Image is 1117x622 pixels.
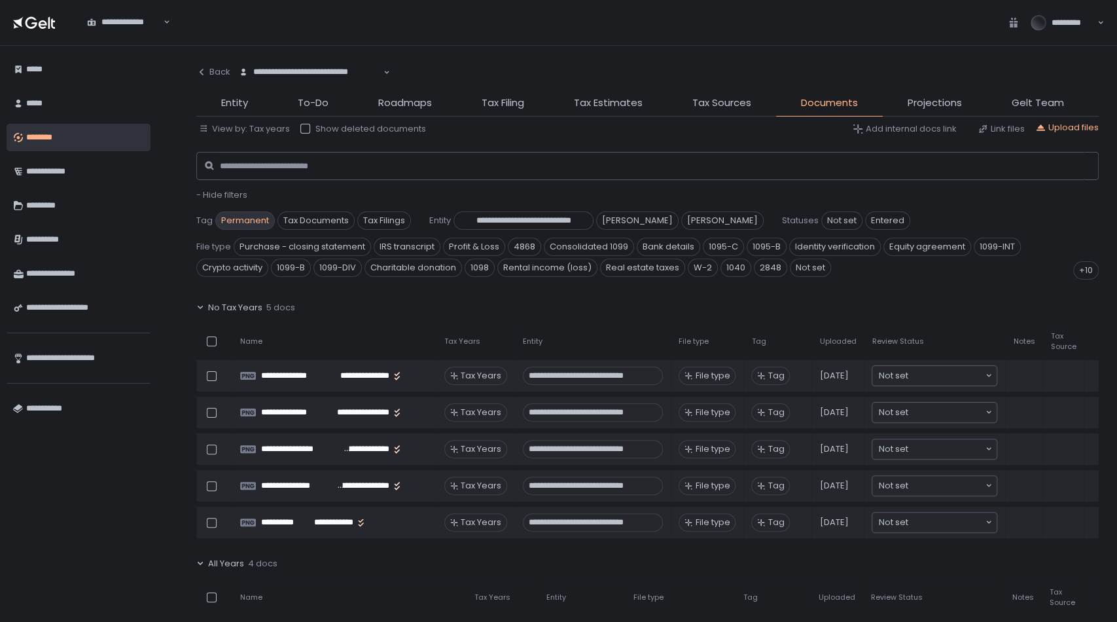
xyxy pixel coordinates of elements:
div: Search for option [872,366,997,386]
span: Entity [221,96,248,111]
span: 4 docs [248,558,277,570]
span: Not set [878,443,908,456]
span: Entered [865,211,910,230]
span: Tax Source [1050,587,1075,607]
span: Tax Estimates [574,96,643,111]
span: No Tax Years [208,302,262,314]
span: Review Status [872,337,923,346]
button: Upload files [1035,122,1099,134]
button: - Hide filters [196,189,247,201]
button: Link files [978,123,1025,135]
span: Not set [878,479,908,492]
span: Tax Years [461,407,501,418]
span: Identity verification [789,238,881,256]
span: Consolidated 1099 [544,238,634,256]
div: Search for option [872,403,997,422]
span: Uploaded [819,337,856,346]
span: Tag [743,593,758,602]
span: Statuses [782,215,819,227]
input: Search for option [908,443,984,456]
span: All Years [208,558,244,570]
span: File type [695,517,730,528]
span: Tax Documents [277,211,355,230]
span: Review Status [871,593,923,602]
span: File type [695,370,730,382]
div: Search for option [872,439,997,459]
span: [PERSON_NAME] [596,211,679,230]
span: [DATE] [819,517,848,528]
span: Tax Years [461,370,501,382]
span: Tag [768,370,784,382]
span: Tag [196,215,213,227]
span: Name [240,337,262,346]
div: Search for option [872,476,997,496]
div: Search for option [872,513,997,532]
span: Not set [790,259,831,277]
span: Tax Years [444,337,480,346]
span: 1099-INT [974,238,1021,256]
span: Tax Years [461,517,501,528]
input: Search for option [908,369,984,382]
span: Uploaded [819,593,855,602]
span: File type [679,337,709,346]
span: Tax Source [1050,331,1076,351]
span: Documents [801,96,858,111]
span: Crypto activity [196,259,268,277]
span: Real estate taxes [600,259,685,277]
input: Search for option [908,479,984,492]
div: Back [196,66,230,78]
span: Entity [523,337,542,346]
span: 1095-B [747,238,787,256]
span: 1040 [720,259,751,277]
span: Not set [878,516,908,529]
button: Add internal docs link [853,123,957,135]
div: Search for option [79,9,170,36]
span: [DATE] [819,407,848,418]
button: Back [196,59,230,85]
button: View by: Tax years [199,123,290,135]
span: File type [695,480,730,492]
span: W-2 [688,259,718,277]
span: 1095-C [703,238,744,256]
span: File type [196,241,231,253]
span: Tag [768,517,784,528]
span: Tax Filings [357,211,411,230]
span: Tax Years [461,480,501,492]
span: Name [240,593,262,602]
span: Gelt Team [1012,96,1064,111]
span: Purchase - closing statement [234,238,371,256]
span: Notes [1013,337,1035,346]
span: Entity [546,593,566,602]
span: Projections [908,96,962,111]
input: Search for option [908,406,984,419]
input: Search for option [87,28,162,41]
span: Notes [1012,593,1034,602]
span: File type [695,407,730,418]
span: Charitable donation [364,259,462,277]
span: 2848 [754,259,787,277]
div: Search for option [230,59,390,86]
span: File type [695,443,730,455]
input: Search for option [908,516,984,529]
input: Search for option [239,78,382,91]
span: Not set [878,406,908,419]
span: IRS transcript [374,238,440,256]
span: Tax Sources [692,96,751,111]
span: Profit & Loss [443,238,505,256]
span: [PERSON_NAME] [681,211,764,230]
span: Tax Years [474,593,510,602]
div: +10 [1073,261,1099,280]
span: [DATE] [819,480,848,492]
span: [DATE] [819,370,848,382]
span: Equity agreement [883,238,971,256]
span: Bank details [637,238,700,256]
span: Rental income (loss) [497,259,597,277]
span: 1099-B [271,259,311,277]
span: File type [633,593,664,602]
span: Permanent [215,211,275,230]
span: Entity [429,215,451,227]
span: Not set [878,369,908,382]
